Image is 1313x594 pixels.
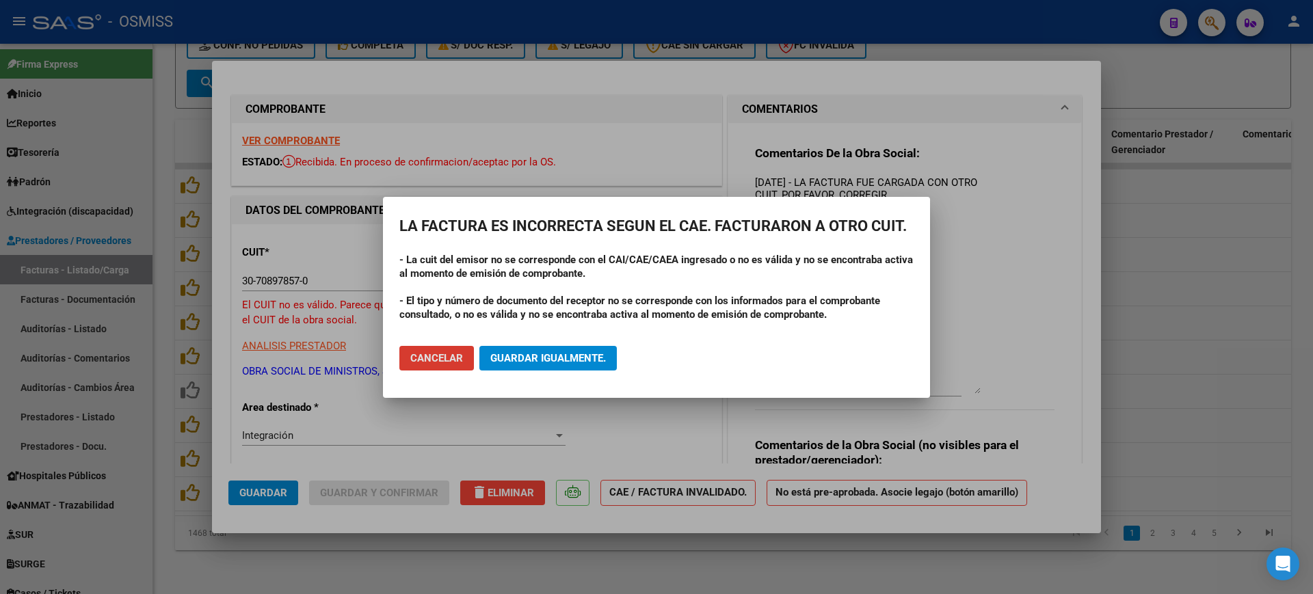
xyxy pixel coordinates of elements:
[1266,548,1299,580] div: Open Intercom Messenger
[410,352,463,364] span: Cancelar
[490,352,606,364] span: Guardar igualmente.
[399,254,913,280] strong: - La cuit del emisor no se corresponde con el CAI/CAE/CAEA ingresado o no es válida y no se encon...
[399,213,914,239] h2: LA FACTURA ES INCORRECTA SEGUN EL CAE. FACTURARON A OTRO CUIT.
[399,346,474,370] button: Cancelar
[399,295,880,321] strong: - El tipo y número de documento del receptor no se corresponde con los informados para el comprob...
[479,346,617,370] button: Guardar igualmente.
